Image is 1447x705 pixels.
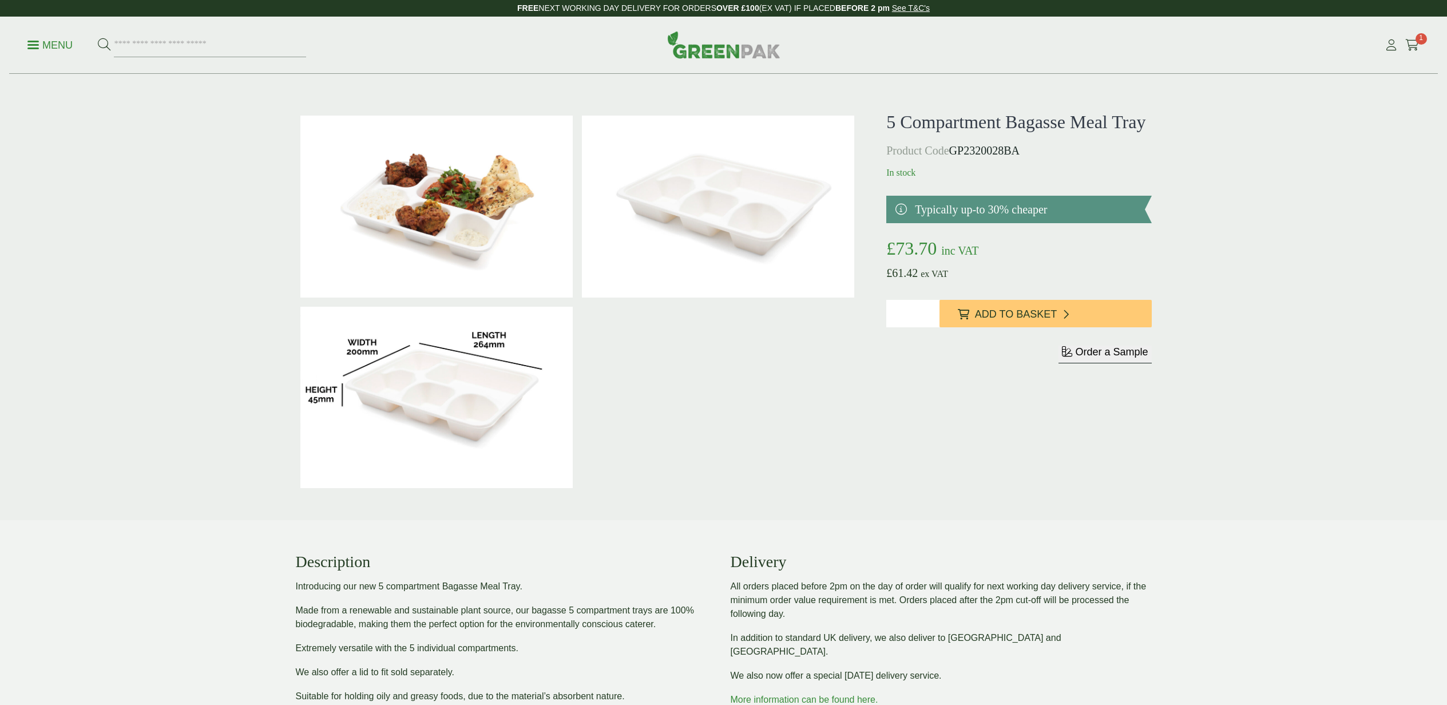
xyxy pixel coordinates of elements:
p: In addition to standard UK delivery, we also deliver to [GEOGRAPHIC_DATA] and [GEOGRAPHIC_DATA]. [731,631,1152,659]
button: Add to Basket [939,300,1152,327]
span: Add to Basket [975,308,1057,321]
span: Suitable for holding oily and greasy foods, due to the material’s absorbent nature. [296,691,625,701]
span: £ [886,267,892,279]
button: Order a Sample [1059,346,1151,363]
span: ex VAT [921,269,948,279]
p: We also now offer a special [DATE] delivery service. [731,669,1152,683]
span: Product Code [886,144,949,157]
a: See T&C's [892,3,930,13]
span: Introducing our new 5 compartment Bagasse Meal Tray. [296,581,522,591]
span: We also offer a lid to fit sold separately. [296,667,454,677]
a: Menu [27,38,73,50]
span: Extremely versatile with the 5 individual compartments. [296,643,519,653]
h3: Description [296,552,717,572]
bdi: 73.70 [886,238,937,259]
p: GP2320028BA [886,142,1151,159]
span: £ [886,238,895,259]
strong: BEFORE 2 pm [835,3,890,13]
strong: FREE [517,3,538,13]
span: Made from a renewable and sustainable plant source, our bagasse 5 compartment trays are 100% biod... [296,605,694,629]
h1: 5 Compartment Bagasse Meal Tray [886,111,1151,133]
i: Cart [1405,39,1420,51]
p: In stock [886,166,1151,180]
h3: Delivery [731,552,1152,572]
p: All orders placed before 2pm on the day of order will qualify for next working day delivery servi... [731,580,1152,621]
p: Menu [27,38,73,52]
a: 1 [1405,37,1420,54]
img: GreenPak Supplies [667,31,780,58]
a: More information can be found here. [731,695,878,704]
span: Order a Sample [1075,346,1148,358]
img: 5 Compartment Bagasse Meal Tray 2320028BA [582,116,854,298]
span: 1 [1416,33,1427,45]
i: My Account [1384,39,1398,51]
img: 5 Compartment Bagasse Meal Tray With Food Contents 2320028BA [300,116,573,298]
img: 5 Compartment Bagasse Meal Tray 2320028BA DIMS [300,307,573,489]
span: inc VAT [941,244,978,257]
strong: OVER £100 [716,3,759,13]
bdi: 61.42 [886,267,918,279]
